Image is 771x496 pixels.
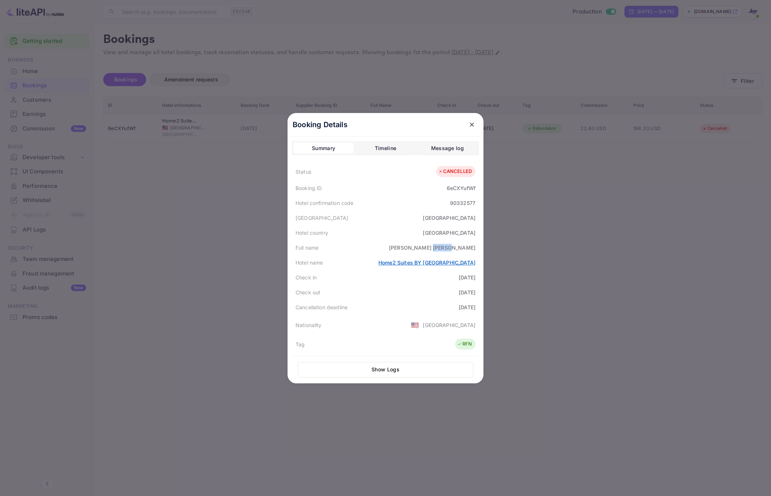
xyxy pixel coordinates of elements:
[296,214,349,222] div: [GEOGRAPHIC_DATA]
[423,321,475,329] div: [GEOGRAPHIC_DATA]
[296,229,328,237] div: Hotel country
[296,168,311,176] div: Status
[459,303,475,311] div: [DATE]
[293,119,348,130] p: Booking Details
[375,144,396,153] div: Timeline
[423,229,475,237] div: [GEOGRAPHIC_DATA]
[459,289,475,296] div: [DATE]
[417,142,478,154] button: Message log
[296,274,317,281] div: Check in
[296,303,348,311] div: Cancellation deadline
[296,244,318,251] div: Full name
[296,199,353,207] div: Hotel confirmation code
[459,274,475,281] div: [DATE]
[389,244,475,251] div: [PERSON_NAME] [PERSON_NAME]
[450,199,475,207] div: 90332577
[296,340,305,348] div: Tag
[312,144,335,153] div: Summary
[298,362,473,378] button: Show Logs
[438,168,472,175] div: CANCELLED
[296,184,322,192] div: Booking ID
[457,340,472,348] div: RFN
[423,214,475,222] div: [GEOGRAPHIC_DATA]
[465,118,478,131] button: close
[293,142,354,154] button: Summary
[296,289,320,296] div: Check out
[296,259,323,266] div: Hotel name
[431,144,464,153] div: Message log
[411,318,419,331] span: United States
[296,321,322,329] div: Nationality
[447,184,475,192] div: 6eCXYufWf
[355,142,415,154] button: Timeline
[378,259,475,266] a: Home2 Suites BY [GEOGRAPHIC_DATA]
